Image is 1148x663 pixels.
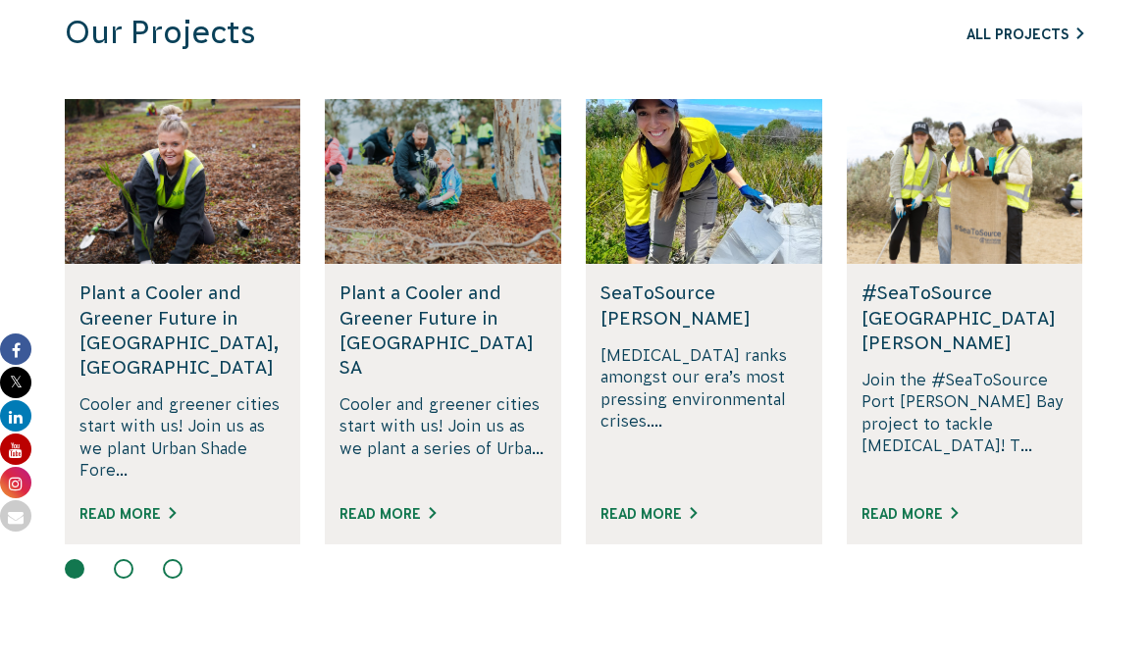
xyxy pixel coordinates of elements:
h5: SeaToSource [PERSON_NAME] [600,280,808,330]
p: Join the #SeaToSource Port [PERSON_NAME] Bay project to tackle [MEDICAL_DATA]! T... [861,369,1069,482]
h5: Plant a Cooler and Greener Future in [GEOGRAPHIC_DATA], [GEOGRAPHIC_DATA] [79,280,287,380]
p: Cooler and greener cities start with us! Join us as we plant Urban Shade Fore... [79,393,287,482]
h3: Our Projects [65,14,818,52]
a: Read More [600,506,697,522]
p: Cooler and greener cities start with us! Join us as we plant a series of Urba... [339,393,547,482]
p: [MEDICAL_DATA] ranks amongst our era’s most pressing environmental crises.... [600,344,808,482]
a: Read More [79,506,176,522]
a: Read More [861,506,958,522]
h5: #SeaToSource [GEOGRAPHIC_DATA][PERSON_NAME] [861,280,1069,355]
a: All Projects [966,26,1083,42]
a: Read More [339,506,436,522]
h5: Plant a Cooler and Greener Future in [GEOGRAPHIC_DATA] SA [339,280,547,380]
